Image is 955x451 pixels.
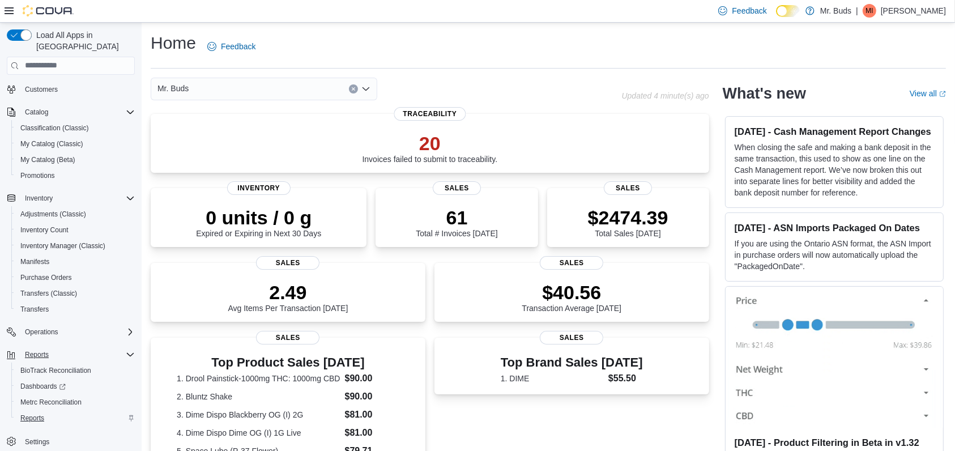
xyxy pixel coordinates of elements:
[11,378,139,394] a: Dashboards
[11,136,139,152] button: My Catalog (Classic)
[157,82,189,95] span: Mr. Buds
[25,108,48,117] span: Catalog
[416,206,497,238] div: Total # Invoices [DATE]
[11,222,139,238] button: Inventory Count
[735,126,934,137] h3: [DATE] - Cash Management Report Changes
[16,303,135,316] span: Transfers
[16,364,135,377] span: BioTrack Reconciliation
[866,4,873,18] span: MI
[20,105,53,119] button: Catalog
[23,5,74,16] img: Cova
[177,356,399,369] h3: Top Product Sales [DATE]
[25,194,53,203] span: Inventory
[196,206,321,229] p: 0 units / 0 g
[16,271,135,284] span: Purchase Orders
[177,373,340,384] dt: 1. Drool Painstick-1000mg THC: 1000mg CBD
[361,84,370,93] button: Open list of options
[16,364,96,377] a: BioTrack Reconciliation
[16,223,73,237] a: Inventory Count
[11,394,139,410] button: Metrc Reconciliation
[20,210,86,219] span: Adjustments (Classic)
[20,105,135,119] span: Catalog
[20,192,135,205] span: Inventory
[16,395,135,409] span: Metrc Reconciliation
[20,257,49,266] span: Manifests
[16,380,135,393] span: Dashboards
[522,281,621,304] p: $40.56
[20,192,57,205] button: Inventory
[16,255,135,269] span: Manifests
[256,331,319,344] span: Sales
[11,206,139,222] button: Adjustments (Classic)
[20,434,135,448] span: Settings
[16,411,135,425] span: Reports
[881,4,946,18] p: [PERSON_NAME]
[177,391,340,402] dt: 2. Bluntz Shake
[20,83,62,96] a: Customers
[20,325,63,339] button: Operations
[16,380,70,393] a: Dashboards
[256,256,319,270] span: Sales
[32,29,135,52] span: Load All Apps in [GEOGRAPHIC_DATA]
[2,347,139,363] button: Reports
[433,181,481,195] span: Sales
[16,137,88,151] a: My Catalog (Classic)
[16,169,135,182] span: Promotions
[11,152,139,168] button: My Catalog (Beta)
[16,271,76,284] a: Purchase Orders
[939,91,946,97] svg: External link
[16,255,54,269] a: Manifests
[20,398,82,407] span: Metrc Reconciliation
[2,104,139,120] button: Catalog
[20,273,72,282] span: Purchase Orders
[11,168,139,184] button: Promotions
[345,426,399,440] dd: $81.00
[345,408,399,422] dd: $81.00
[723,84,806,103] h2: What's new
[20,305,49,314] span: Transfers
[16,153,135,167] span: My Catalog (Beta)
[604,181,653,195] span: Sales
[20,171,55,180] span: Promotions
[11,363,139,378] button: BioTrack Reconciliation
[20,139,83,148] span: My Catalog (Classic)
[608,372,643,385] dd: $55.50
[863,4,876,18] div: Mike Issa
[20,155,75,164] span: My Catalog (Beta)
[540,331,603,344] span: Sales
[16,287,82,300] a: Transfers (Classic)
[16,239,110,253] a: Inventory Manager (Classic)
[196,206,321,238] div: Expired or Expiring in Next 30 Days
[588,206,668,229] p: $2474.39
[227,181,291,195] span: Inventory
[540,256,603,270] span: Sales
[11,120,139,136] button: Classification (Classic)
[16,137,135,151] span: My Catalog (Classic)
[228,281,348,313] div: Avg Items Per Transaction [DATE]
[2,190,139,206] button: Inventory
[363,132,498,164] div: Invoices failed to submit to traceability.
[16,207,91,221] a: Adjustments (Classic)
[16,207,135,221] span: Adjustments (Classic)
[20,382,66,391] span: Dashboards
[20,348,135,361] span: Reports
[732,5,766,16] span: Feedback
[228,281,348,304] p: 2.49
[345,390,399,403] dd: $90.00
[177,427,340,439] dt: 4. Dime Dispo Dime OG (I) 1G Live
[151,32,196,54] h1: Home
[856,4,858,18] p: |
[522,281,621,313] div: Transaction Average [DATE]
[16,121,135,135] span: Classification (Classic)
[11,270,139,286] button: Purchase Orders
[16,287,135,300] span: Transfers (Classic)
[16,395,86,409] a: Metrc Reconciliation
[16,169,59,182] a: Promotions
[20,241,105,250] span: Inventory Manager (Classic)
[394,107,466,121] span: Traceability
[345,372,399,385] dd: $90.00
[16,223,135,237] span: Inventory Count
[25,85,58,94] span: Customers
[20,366,91,375] span: BioTrack Reconciliation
